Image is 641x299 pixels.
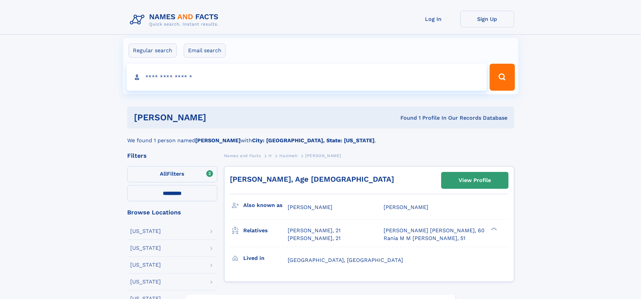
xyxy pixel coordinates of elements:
[288,204,332,210] span: [PERSON_NAME]
[288,235,341,242] a: [PERSON_NAME], 21
[243,252,288,264] h3: Lived in
[279,153,297,158] span: Hazimeh
[230,175,394,183] a: [PERSON_NAME], Age [DEMOGRAPHIC_DATA]
[384,204,428,210] span: [PERSON_NAME]
[305,153,341,158] span: [PERSON_NAME]
[288,227,341,234] a: [PERSON_NAME], 21
[195,137,241,144] b: [PERSON_NAME]
[127,128,514,145] div: We found 1 person named with .
[127,64,487,91] input: search input
[269,153,272,158] span: H
[130,245,161,251] div: [US_STATE]
[384,235,465,242] a: Rania M M [PERSON_NAME], 51
[489,227,497,231] div: ❯
[303,114,507,122] div: Found 1 Profile In Our Records Database
[269,151,272,160] a: H
[252,137,375,144] b: City: [GEOGRAPHIC_DATA], State: [US_STATE]
[127,166,217,182] label: Filters
[134,113,304,122] h1: [PERSON_NAME]
[279,151,297,160] a: Hazimeh
[130,229,161,234] div: [US_STATE]
[243,200,288,211] h3: Also known as
[224,151,261,160] a: Names and Facts
[384,227,485,234] a: [PERSON_NAME] [PERSON_NAME], 60
[441,172,508,188] a: View Profile
[490,64,514,91] button: Search Button
[184,43,226,58] label: Email search
[160,171,167,177] span: All
[243,225,288,236] h3: Relatives
[459,173,491,188] div: View Profile
[130,262,161,268] div: [US_STATE]
[288,257,403,263] span: [GEOGRAPHIC_DATA], [GEOGRAPHIC_DATA]
[127,153,217,159] div: Filters
[127,11,224,29] img: Logo Names and Facts
[127,209,217,215] div: Browse Locations
[129,43,177,58] label: Regular search
[460,11,514,27] a: Sign Up
[406,11,460,27] a: Log In
[130,279,161,285] div: [US_STATE]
